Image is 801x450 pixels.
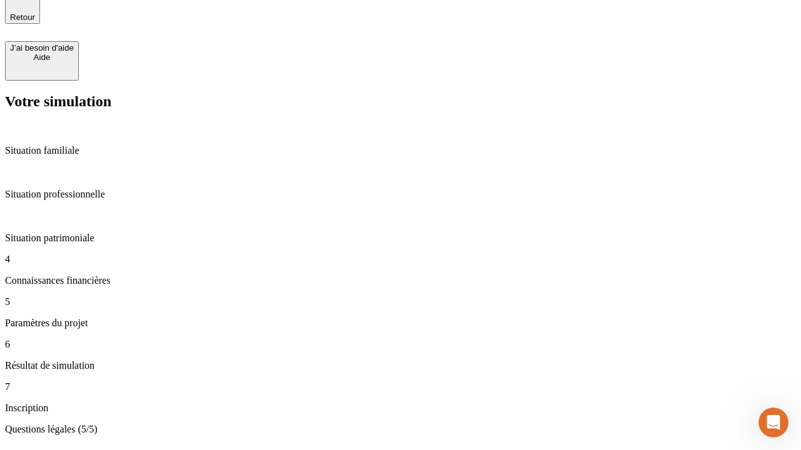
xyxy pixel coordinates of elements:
[5,232,796,244] p: Situation patrimoniale
[5,189,796,200] p: Situation professionnelle
[5,360,796,371] p: Résultat de simulation
[5,41,79,81] button: J’ai besoin d'aideAide
[5,145,796,156] p: Situation familiale
[5,339,796,350] p: 6
[5,424,796,435] p: Questions légales (5/5)
[5,275,796,286] p: Connaissances financières
[5,402,796,414] p: Inscription
[10,12,35,22] span: Retour
[10,52,74,62] div: Aide
[5,317,796,329] p: Paramètres du projet
[5,381,796,392] p: 7
[10,43,74,52] div: J’ai besoin d'aide
[5,93,796,110] h2: Votre simulation
[5,254,796,265] p: 4
[5,296,796,307] p: 5
[758,407,788,437] iframe: Intercom live chat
